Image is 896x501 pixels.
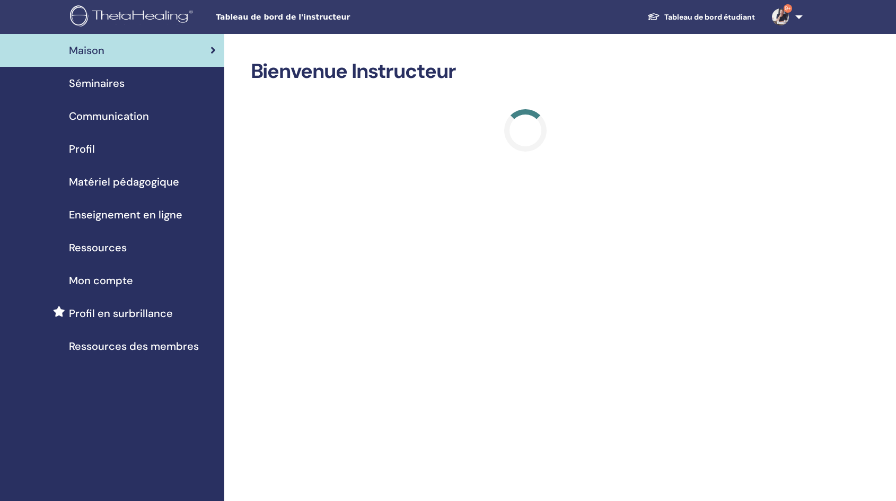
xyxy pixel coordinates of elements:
[69,207,182,223] span: Enseignement en ligne
[70,5,197,29] img: logo.png
[647,12,660,21] img: graduation-cap-white.svg
[69,273,133,288] span: Mon compte
[69,305,173,321] span: Profil en surbrillance
[772,8,789,25] img: default.jpg
[251,59,801,84] h2: Bienvenue Instructeur
[639,7,763,27] a: Tableau de bord étudiant
[69,338,199,354] span: Ressources des membres
[69,174,179,190] span: Matériel pédagogique
[784,4,792,13] span: 9+
[216,12,375,23] span: Tableau de bord de l'instructeur
[69,75,125,91] span: Séminaires
[69,108,149,124] span: Communication
[69,240,127,256] span: Ressources
[69,42,104,58] span: Maison
[69,141,95,157] span: Profil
